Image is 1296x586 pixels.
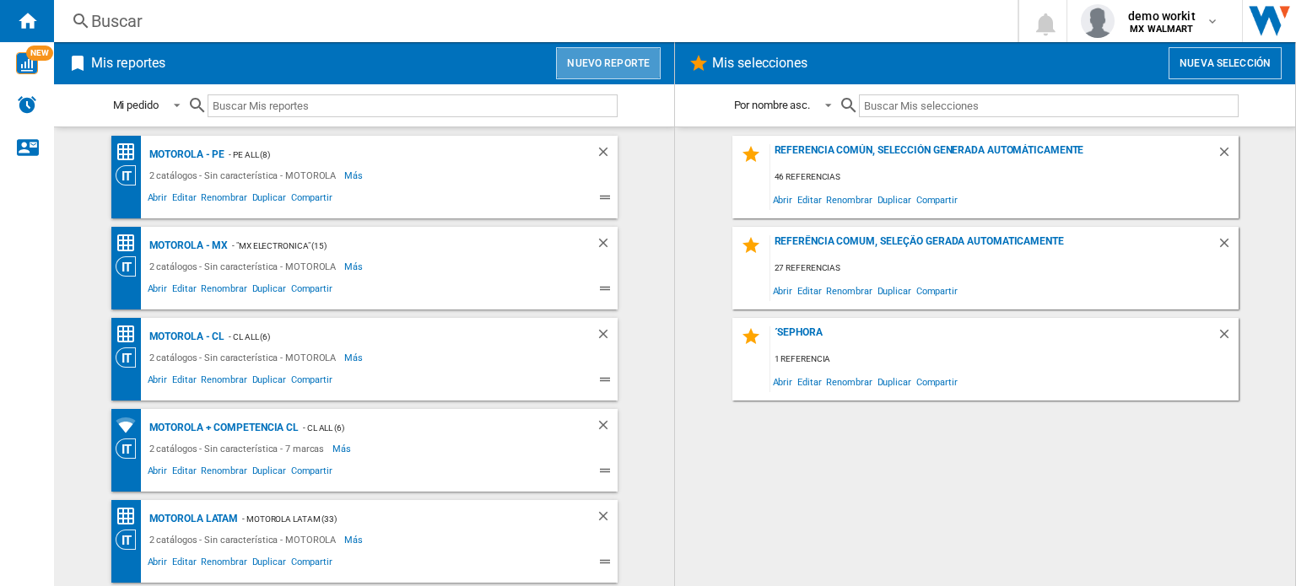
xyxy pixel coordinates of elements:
span: Duplicar [875,370,914,393]
div: 46 referencias [770,167,1239,188]
span: Renombrar [823,188,874,211]
div: Borrar [596,235,618,256]
div: Borrar [596,508,618,530]
div: Motorola + competencia CL [145,417,300,438]
span: Editar [170,463,198,483]
span: Renombrar [198,372,249,392]
span: Renombrar [198,190,249,210]
span: Editar [170,281,198,301]
div: Referência comum, seleção gerada automaticamente [770,235,1217,258]
div: Visión Categoría [116,530,145,550]
span: Duplicar [875,279,914,302]
div: Borrar [596,417,618,438]
div: - PE ALL (8) [224,144,561,165]
span: Editar [170,372,198,392]
b: MX WALMART [1130,24,1193,35]
span: Duplicar [250,554,289,574]
div: 2 catálogos - Sin característica - MOTOROLA [145,165,345,185]
div: 27 referencias [770,258,1239,279]
div: 2 catálogos - Sin característica - MOTOROLA [145,347,345,368]
span: demo workit [1128,8,1196,24]
span: Más [344,530,365,550]
span: Compartir [289,281,335,301]
span: Abrir [770,188,796,211]
span: Compartir [914,370,960,393]
div: Matriz de precios [116,142,145,163]
span: Abrir [145,463,170,483]
div: Borrar [1217,326,1239,349]
button: Nuevo reporte [556,47,661,79]
div: Buscar [91,9,974,33]
span: Duplicar [875,188,914,211]
h2: Mis selecciones [709,47,812,79]
span: Editar [170,190,198,210]
span: Editar [795,188,823,211]
div: Borrar [596,326,618,347]
div: - Motorola Latam (33) [238,508,561,530]
div: MOTOROLA - CL [145,326,225,347]
img: profile.jpg [1081,4,1115,38]
span: Editar [170,554,198,574]
span: Abrir [145,281,170,301]
div: 2 catálogos - Sin característica - 7 marcas [145,438,333,459]
div: Referencia común, selección generada automáticamente [770,144,1217,167]
span: Duplicar [250,281,289,301]
span: Duplicar [250,463,289,483]
span: Más [344,165,365,185]
input: Buscar Mis reportes [208,94,618,117]
h2: Mis reportes [88,47,169,79]
span: Más [344,256,365,277]
div: MOTOROLA - PE [145,144,225,165]
span: Abrir [770,370,796,393]
img: alerts-logo.svg [17,94,37,115]
div: Cobertura de marcas [116,415,145,436]
span: Renombrar [198,554,249,574]
div: 2 catálogos - Sin característica - MOTOROLA [145,530,345,550]
span: Compartir [289,554,335,574]
span: Renombrar [823,370,874,393]
span: NEW [26,46,53,61]
div: 2 catálogos - Sin característica - MOTOROLA [145,256,345,277]
div: Borrar [1217,235,1239,258]
div: - CL ALL (6) [299,417,561,438]
div: Visión Categoría [116,256,145,277]
span: Compartir [289,372,335,392]
div: Mi pedido [113,99,159,111]
div: Matriz de precios [116,324,145,345]
span: Renombrar [823,279,874,302]
span: Duplicar [250,372,289,392]
div: - "MX ELECTRONICA" (15) [228,235,561,256]
span: Más [332,438,354,459]
button: Nueva selección [1169,47,1282,79]
span: Abrir [770,279,796,302]
span: Abrir [145,190,170,210]
div: Visión Categoría [116,165,145,185]
span: Compartir [914,279,960,302]
div: Por nombre asc. [734,99,811,111]
span: Renombrar [198,281,249,301]
span: Abrir [145,372,170,392]
span: Renombrar [198,463,249,483]
div: MOTOROLA Latam [145,508,239,530]
span: Editar [795,279,823,302]
img: wise-card.svg [16,52,38,74]
div: MOTOROLA - MX [145,235,229,256]
div: Visión Categoría [116,347,145,368]
span: Editar [795,370,823,393]
div: Visión Categoría [116,438,145,459]
div: ´sephora [770,326,1217,349]
div: 1 referencia [770,349,1239,370]
div: Borrar [1217,144,1239,167]
span: Compartir [289,463,335,483]
div: Borrar [596,144,618,165]
div: - CL ALL (6) [224,326,561,347]
span: Compartir [289,190,335,210]
div: Matriz de precios [116,506,145,527]
span: Compartir [914,188,960,211]
span: Abrir [145,554,170,574]
span: Más [344,347,365,368]
input: Buscar Mis selecciones [859,94,1238,117]
span: Duplicar [250,190,289,210]
div: Matriz de precios [116,233,145,254]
